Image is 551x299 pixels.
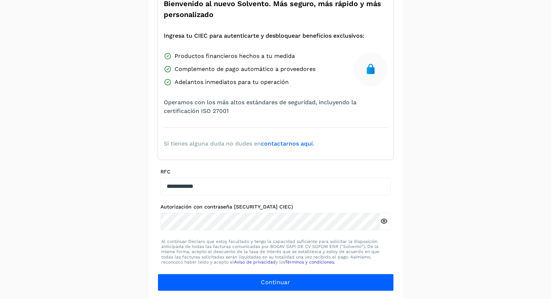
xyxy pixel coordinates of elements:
a: Aviso de privacidad [234,260,276,265]
span: Si tienes alguna duda no dudes en [164,139,314,148]
label: Autorización con contraseña [SECURITY_DATA] CIEC) [160,204,391,210]
span: Continuar [261,278,290,286]
img: secure [365,63,376,75]
span: Complemento de pago automático a proveedores [175,65,316,73]
label: RFC [160,169,391,175]
span: Operamos con los más altos estándares de seguridad, incluyendo la certificación ISO 27001 [164,98,388,115]
a: contactarnos aquí. [261,140,314,147]
button: Continuar [158,274,394,291]
span: Adelantos inmediatos para tu operación [175,78,289,87]
p: Al continuar Declaro que estoy facultado y tengo la capacidad suficiente para solicitar la dispos... [161,239,390,265]
span: Productos financieros hechos a tu medida [175,52,295,60]
span: Ingresa tu CIEC para autenticarte y desbloquear beneficios exclusivos: [164,31,364,40]
a: Términos y condiciones. [285,260,335,265]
